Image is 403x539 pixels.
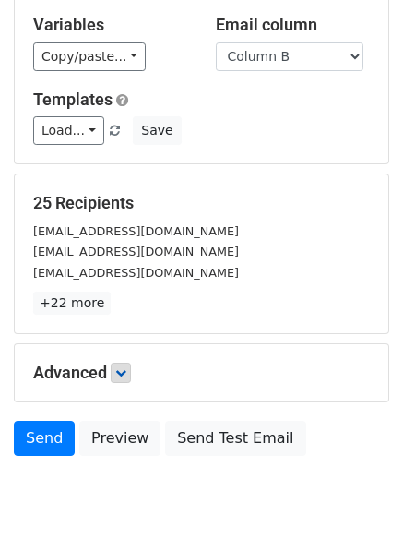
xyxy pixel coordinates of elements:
h5: Advanced [33,363,370,383]
small: [EMAIL_ADDRESS][DOMAIN_NAME] [33,224,239,238]
a: +22 more [33,292,111,315]
small: [EMAIL_ADDRESS][DOMAIN_NAME] [33,266,239,280]
h5: 25 Recipients [33,193,370,213]
h5: Variables [33,15,188,35]
h5: Email column [216,15,371,35]
a: Copy/paste... [33,42,146,71]
small: [EMAIL_ADDRESS][DOMAIN_NAME] [33,245,239,258]
a: Send Test Email [165,421,305,456]
a: Send [14,421,75,456]
button: Save [133,116,181,145]
a: Templates [33,90,113,109]
a: Preview [79,421,160,456]
iframe: Chat Widget [311,450,403,539]
a: Load... [33,116,104,145]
